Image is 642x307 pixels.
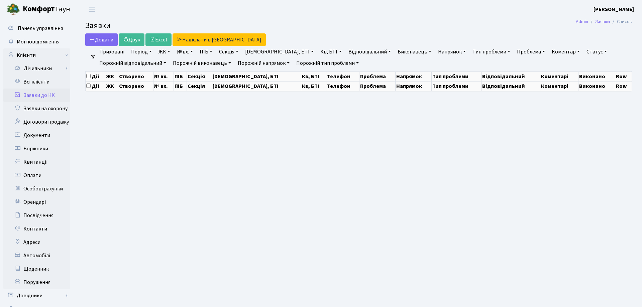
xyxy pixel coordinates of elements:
[432,71,481,81] th: Тип проблеми
[187,71,212,81] th: Секція
[3,142,70,155] a: Боржники
[216,46,241,57] a: Секція
[23,4,70,15] span: Таун
[3,249,70,262] a: Автомобілі
[346,46,394,57] a: Відповідальний
[3,222,70,236] a: Контакти
[432,81,481,91] th: Тип проблеми
[23,4,55,14] b: Комфорт
[3,48,70,62] a: Клієнти
[540,71,578,81] th: Коментарі
[540,81,578,91] th: Коментарі
[118,81,153,91] th: Створено
[86,81,105,91] th: Дії
[3,75,70,89] a: Всі клієнти
[594,6,634,13] b: [PERSON_NAME]
[481,81,540,91] th: Відповідальний
[576,18,588,25] a: Admin
[610,18,632,25] li: Список
[86,71,105,81] th: Дії
[3,169,70,182] a: Оплати
[470,46,513,57] a: Тип проблеми
[3,289,70,302] a: Довідники
[197,46,215,57] a: ПІБ
[170,57,234,69] a: Порожній виконавець
[3,22,70,35] a: Панель управління
[242,46,316,57] a: [DEMOGRAPHIC_DATA], БТІ
[326,81,359,91] th: Телефон
[145,33,172,46] a: Excel
[3,195,70,209] a: Орендарі
[3,102,70,115] a: Заявки на охорону
[235,57,292,69] a: Порожній напрямок
[549,46,582,57] a: Коментар
[3,129,70,142] a: Документи
[294,57,361,69] a: Порожній тип проблеми
[318,46,344,57] a: Кв, БТІ
[105,81,118,91] th: ЖК
[174,71,187,81] th: ПІБ
[396,81,432,91] th: Напрямок
[584,46,610,57] a: Статус
[8,62,70,75] a: Лічильники
[174,46,196,57] a: № вх.
[85,20,111,31] span: Заявки
[3,155,70,169] a: Квитанції
[173,33,266,46] a: Надіслати в [GEOGRAPHIC_DATA]
[18,25,63,32] span: Панель управління
[174,81,187,91] th: ПІБ
[156,46,173,57] a: ЖК
[97,46,127,57] a: Приховані
[3,89,70,102] a: Заявки до КК
[615,81,632,91] th: Row
[578,71,615,81] th: Виконано
[615,71,632,81] th: Row
[3,209,70,222] a: Посвідчення
[187,81,212,91] th: Секція
[481,71,540,81] th: Відповідальний
[578,81,615,91] th: Виконано
[153,81,174,91] th: № вх.
[153,71,174,81] th: № вх.
[128,46,154,57] a: Період
[17,38,60,45] span: Мої повідомлення
[212,71,301,81] th: [DEMOGRAPHIC_DATA], БТІ
[3,115,70,129] a: Договори продажу
[3,182,70,195] a: Особові рахунки
[3,236,70,249] a: Адреси
[84,4,100,15] button: Переключити навігацію
[97,57,169,69] a: Порожній відповідальний
[435,46,468,57] a: Напрямок
[3,35,70,48] a: Мої повідомлення
[594,5,634,13] a: [PERSON_NAME]
[395,46,434,57] a: Виконавець
[119,33,144,46] a: Друк
[595,18,610,25] a: Заявки
[359,81,395,91] th: Проблема
[85,33,118,46] a: Додати
[514,46,548,57] a: Проблема
[301,81,326,91] th: Кв, БТІ
[118,71,153,81] th: Створено
[301,71,326,81] th: Кв, БТІ
[7,3,20,16] img: logo.png
[3,262,70,276] a: Щоденник
[3,276,70,289] a: Порушення
[566,15,642,29] nav: breadcrumb
[212,81,301,91] th: [DEMOGRAPHIC_DATA], БТІ
[326,71,359,81] th: Телефон
[90,36,113,43] span: Додати
[396,71,432,81] th: Напрямок
[105,71,118,81] th: ЖК
[359,71,395,81] th: Проблема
